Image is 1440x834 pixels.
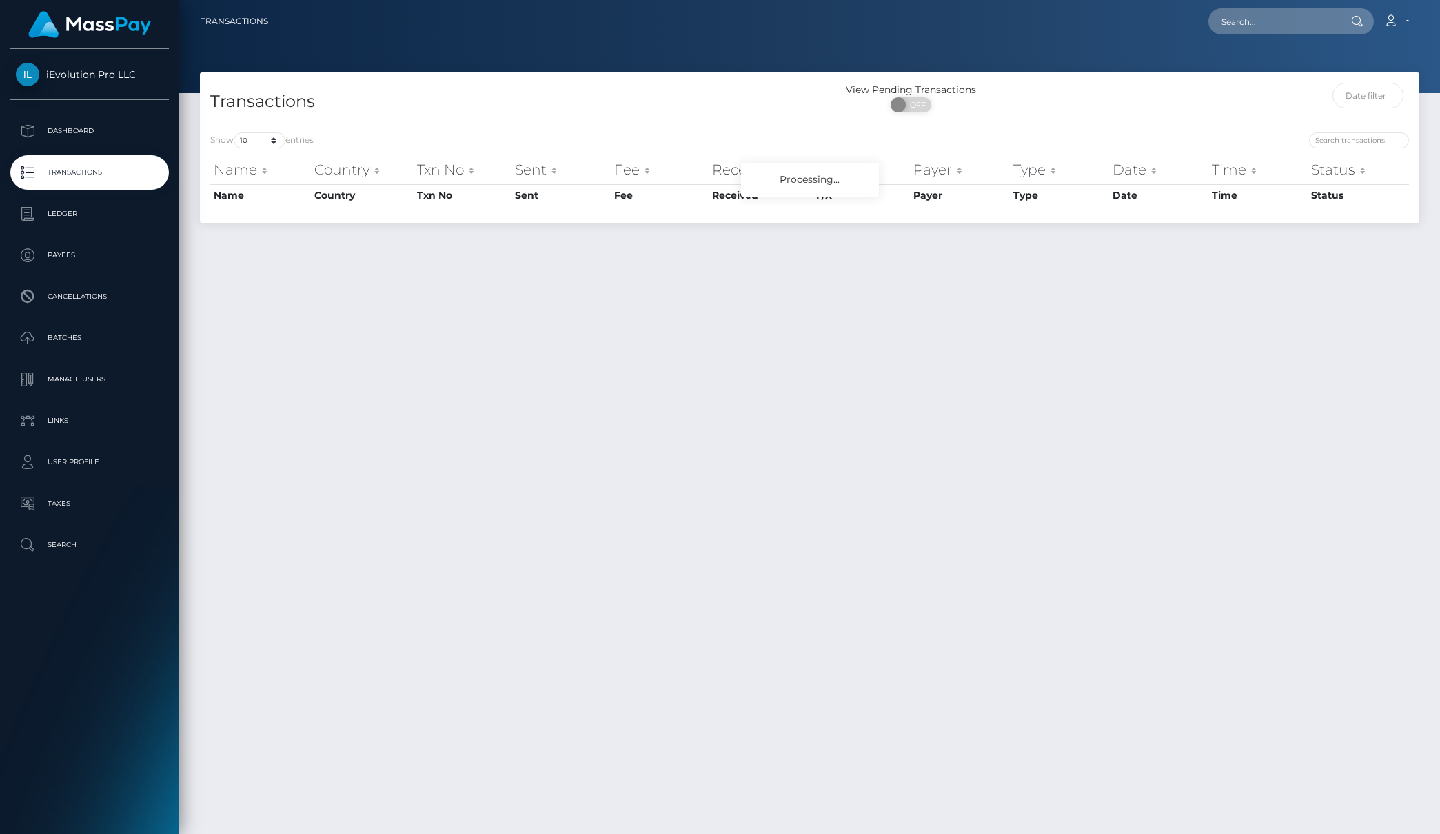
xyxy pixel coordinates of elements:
th: Fee [611,156,709,183]
th: Country [311,156,414,183]
th: Fee [611,184,709,206]
img: iEvolution Pro LLC [16,63,39,86]
th: Date [1109,156,1208,183]
a: Transactions [201,7,268,36]
th: Status [1308,184,1409,206]
input: Date filter [1332,83,1403,108]
th: Time [1208,156,1308,183]
a: Cancellations [10,279,169,314]
p: Taxes [16,493,163,514]
span: iEvolution Pro LLC [10,68,169,81]
a: Taxes [10,486,169,521]
a: Links [10,404,169,438]
label: Show entries [210,132,314,148]
a: Batches [10,321,169,355]
a: Transactions [10,155,169,190]
p: Dashboard [16,121,163,141]
th: Payer [910,184,1010,206]
input: Search transactions [1309,132,1409,148]
th: Status [1308,156,1409,183]
th: Payer [910,156,1010,183]
th: Received [709,156,813,183]
th: Name [210,184,311,206]
a: Manage Users [10,362,169,397]
p: Batches [16,328,163,348]
p: Ledger [16,203,163,224]
p: Search [16,535,163,555]
div: Processing... [741,163,879,197]
p: Manage Users [16,369,163,390]
p: Payees [16,245,163,266]
th: F/X [813,156,910,183]
th: Name [210,156,311,183]
th: Type [1010,184,1109,206]
th: Sent [511,184,611,206]
p: User Profile [16,452,163,473]
img: MassPay Logo [28,11,151,38]
span: OFF [898,97,933,112]
th: Txn No [414,156,511,183]
th: Txn No [414,184,511,206]
h4: Transactions [210,90,800,114]
a: Search [10,528,169,562]
th: Type [1010,156,1109,183]
select: Showentries [234,132,285,148]
a: Payees [10,238,169,272]
input: Search... [1208,8,1338,34]
div: View Pending Transactions [810,83,1013,97]
a: Dashboard [10,114,169,148]
p: Transactions [16,162,163,183]
th: Sent [511,156,611,183]
a: Ledger [10,197,169,231]
a: User Profile [10,445,169,479]
th: Date [1109,184,1208,206]
th: Country [311,184,414,206]
th: Received [709,184,813,206]
p: Links [16,410,163,431]
p: Cancellations [16,286,163,307]
th: Time [1208,184,1308,206]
